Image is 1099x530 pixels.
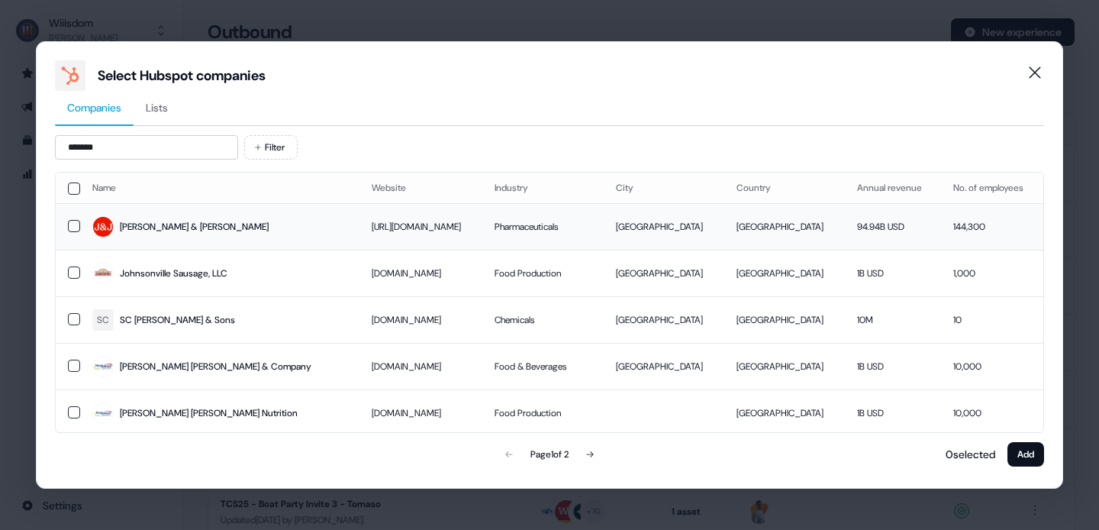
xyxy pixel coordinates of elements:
th: Website [359,173,482,203]
td: 94.94B USD [845,203,941,250]
div: Select Hubspot companies [98,66,266,85]
div: [PERSON_NAME] [PERSON_NAME] & Company [120,359,311,374]
th: Country [724,173,845,203]
th: No. of employees [941,173,1043,203]
td: 1B USD [845,250,941,296]
td: [DOMAIN_NAME] [359,296,482,343]
div: Page 1 of 2 [530,447,569,462]
div: [PERSON_NAME] [PERSON_NAME] Nutrition [120,406,298,421]
td: [DOMAIN_NAME] [359,389,482,436]
td: [GEOGRAPHIC_DATA] [724,250,845,296]
td: 144,300 [941,203,1043,250]
td: 1B USD [845,343,941,389]
button: Add [1007,442,1044,467]
p: 0 selected [939,447,995,462]
td: [URL][DOMAIN_NAME] [359,203,482,250]
td: Pharmaceuticals [482,203,604,250]
td: 1,000 [941,250,1043,296]
td: [GEOGRAPHIC_DATA] [604,343,724,389]
td: [GEOGRAPHIC_DATA] [724,203,845,250]
td: [GEOGRAPHIC_DATA] [604,250,724,296]
td: 10 [941,296,1043,343]
td: Food Production [482,389,604,436]
button: Close [1020,57,1050,88]
th: Annual revenue [845,173,941,203]
td: [GEOGRAPHIC_DATA] [724,343,845,389]
td: [GEOGRAPHIC_DATA] [724,389,845,436]
th: Industry [482,173,604,203]
td: 10,000 [941,343,1043,389]
div: SC [PERSON_NAME] & Sons [120,312,235,328]
th: City [604,173,724,203]
div: SC [97,312,109,328]
td: 1B USD [845,389,941,436]
span: Companies [67,100,121,115]
td: [GEOGRAPHIC_DATA] [604,203,724,250]
td: Food & Beverages [482,343,604,389]
td: Food Production [482,250,604,296]
td: [GEOGRAPHIC_DATA] [724,296,845,343]
div: [PERSON_NAME] & [PERSON_NAME] [120,219,269,234]
button: Filter [244,135,298,160]
td: [DOMAIN_NAME] [359,250,482,296]
td: 10M [845,296,941,343]
span: Lists [146,100,168,115]
td: [DOMAIN_NAME] [359,343,482,389]
td: Chemicals [482,296,604,343]
th: Name [80,173,359,203]
td: 10,000 [941,389,1043,436]
td: [GEOGRAPHIC_DATA] [604,296,724,343]
div: Johnsonville Sausage, LLC [120,266,227,281]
